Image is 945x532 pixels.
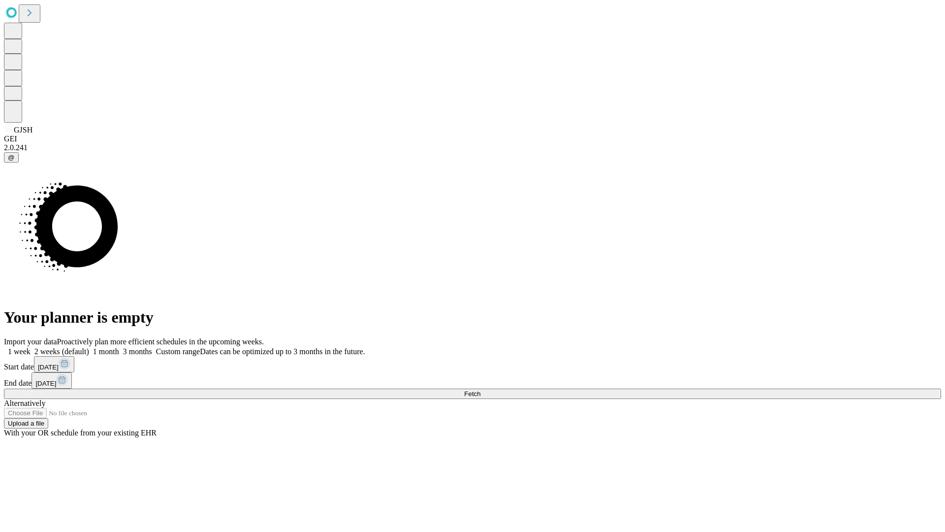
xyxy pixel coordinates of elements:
button: @ [4,152,19,163]
span: With your OR schedule from your existing EHR [4,429,157,437]
button: Upload a file [4,418,48,429]
span: 1 month [93,347,119,356]
button: [DATE] [34,356,74,372]
span: GJSH [14,126,32,134]
span: [DATE] [35,380,56,387]
span: Dates can be optimized up to 3 months in the future. [200,347,365,356]
span: 3 months [123,347,152,356]
span: @ [8,154,15,161]
button: Fetch [4,389,941,399]
span: [DATE] [38,364,59,371]
span: Alternatively [4,399,45,407]
h1: Your planner is empty [4,308,941,327]
span: Import your data [4,337,57,346]
span: Custom range [156,347,200,356]
span: 1 week [8,347,31,356]
div: 2.0.241 [4,143,941,152]
span: Proactively plan more efficient schedules in the upcoming weeks. [57,337,264,346]
div: Start date [4,356,941,372]
button: [DATE] [31,372,72,389]
span: 2 weeks (default) [34,347,89,356]
span: Fetch [464,390,480,398]
div: End date [4,372,941,389]
div: GEI [4,134,941,143]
